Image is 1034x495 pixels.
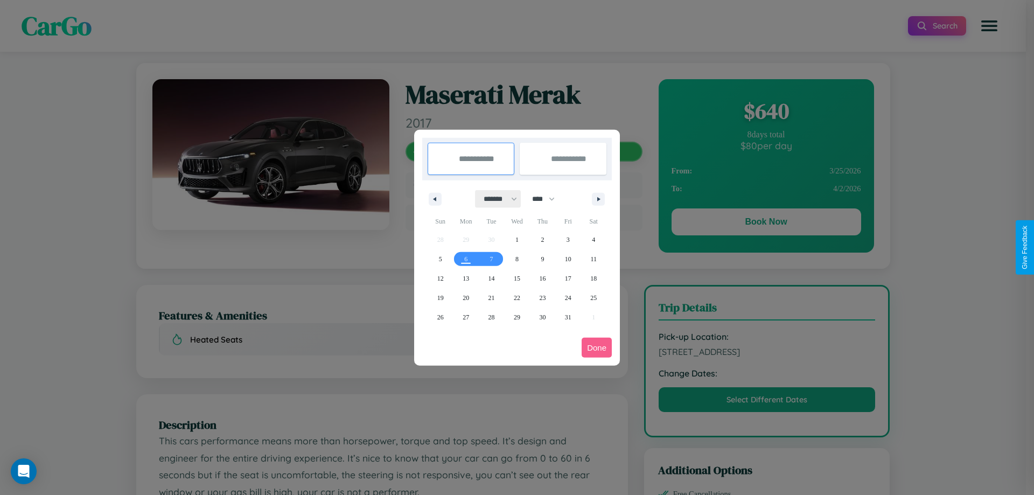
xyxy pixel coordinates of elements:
span: Sat [581,213,606,230]
span: 17 [565,269,571,288]
span: 10 [565,249,571,269]
span: 3 [567,230,570,249]
span: 18 [590,269,597,288]
button: 17 [555,269,581,288]
span: Sun [428,213,453,230]
button: 22 [504,288,529,308]
button: 1 [504,230,529,249]
span: 25 [590,288,597,308]
button: 18 [581,269,606,288]
button: 9 [530,249,555,269]
button: 24 [555,288,581,308]
button: 29 [504,308,529,327]
span: Thu [530,213,555,230]
span: 27 [463,308,469,327]
div: Open Intercom Messenger [11,458,37,484]
button: 16 [530,269,555,288]
span: 8 [515,249,519,269]
span: 9 [541,249,544,269]
button: 25 [581,288,606,308]
span: 14 [488,269,495,288]
span: 30 [539,308,546,327]
span: 16 [539,269,546,288]
span: 23 [539,288,546,308]
button: 28 [479,308,504,327]
button: 5 [428,249,453,269]
button: Done [582,338,612,358]
button: 20 [453,288,478,308]
span: 24 [565,288,571,308]
button: 4 [581,230,606,249]
span: 19 [437,288,444,308]
span: 28 [488,308,495,327]
button: 27 [453,308,478,327]
span: 13 [463,269,469,288]
button: 31 [555,308,581,327]
span: 20 [463,288,469,308]
button: 21 [479,288,504,308]
span: 1 [515,230,519,249]
span: 5 [439,249,442,269]
span: 31 [565,308,571,327]
button: 15 [504,269,529,288]
button: 6 [453,249,478,269]
button: 10 [555,249,581,269]
span: 2 [541,230,544,249]
span: 22 [514,288,520,308]
button: 13 [453,269,478,288]
button: 30 [530,308,555,327]
button: 19 [428,288,453,308]
span: 4 [592,230,595,249]
button: 2 [530,230,555,249]
span: 26 [437,308,444,327]
span: 11 [590,249,597,269]
button: 14 [479,269,504,288]
span: Mon [453,213,478,230]
button: 11 [581,249,606,269]
button: 8 [504,249,529,269]
span: 7 [490,249,493,269]
span: Tue [479,213,504,230]
button: 23 [530,288,555,308]
button: 26 [428,308,453,327]
button: 7 [479,249,504,269]
button: 12 [428,269,453,288]
span: 21 [488,288,495,308]
span: 29 [514,308,520,327]
span: 15 [514,269,520,288]
button: 3 [555,230,581,249]
div: Give Feedback [1021,226,1029,269]
span: Wed [504,213,529,230]
span: 6 [464,249,467,269]
span: 12 [437,269,444,288]
span: Fri [555,213,581,230]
